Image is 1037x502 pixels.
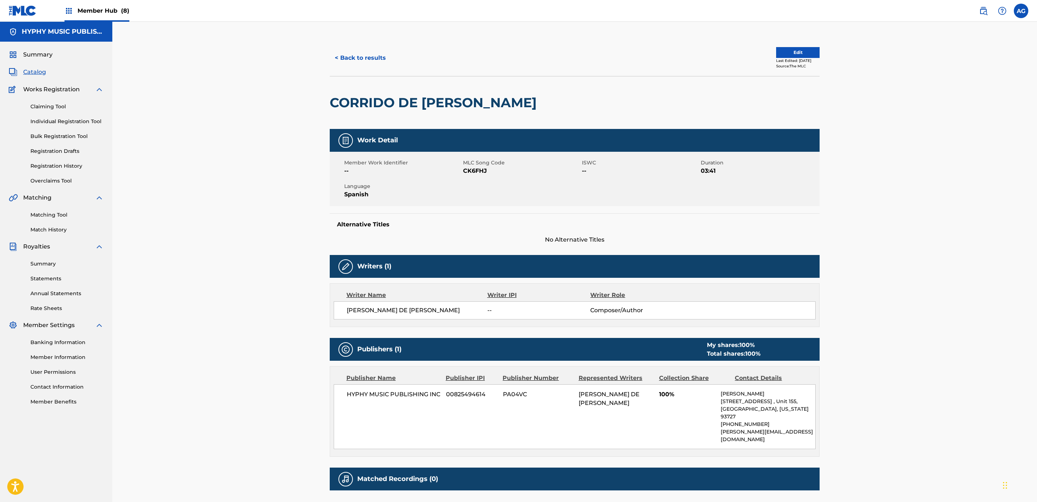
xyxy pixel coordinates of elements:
div: Publisher Number [503,374,573,382]
img: expand [95,193,104,202]
img: Royalties [9,242,17,251]
img: Writers [341,262,350,271]
span: Member Work Identifier [344,159,461,167]
span: Works Registration [23,85,80,94]
a: CatalogCatalog [9,68,46,76]
span: Spanish [344,190,461,199]
a: Public Search [976,4,991,18]
div: Writer Role [590,291,684,300]
span: Catalog [23,68,46,76]
img: Catalog [9,68,17,76]
img: Summary [9,50,17,59]
img: expand [95,242,104,251]
div: Total shares: [707,350,761,358]
span: Member Settings [23,321,75,330]
span: 100 % [745,350,761,357]
span: -- [487,306,590,315]
span: Language [344,183,461,190]
span: 03:41 [701,167,818,175]
div: Drag [1003,474,1007,496]
div: Contact Details [735,374,805,382]
a: Summary [30,260,104,268]
img: Member Settings [9,321,17,330]
div: User Menu [1014,4,1028,18]
span: Composer/Author [590,306,684,315]
span: 00825494614 [446,390,497,399]
h5: Alternative Titles [337,221,812,228]
span: Summary [23,50,53,59]
span: [PERSON_NAME] DE [PERSON_NAME] [579,391,640,406]
img: Matched Recordings [341,475,350,484]
div: Writer Name [346,291,487,300]
div: Last Edited: [DATE] [776,58,820,63]
h5: Writers (1) [357,262,391,271]
a: User Permissions [30,368,104,376]
span: Royalties [23,242,50,251]
img: Work Detail [341,136,350,145]
span: 100 % [740,342,755,348]
h5: Matched Recordings (0) [357,475,438,483]
a: SummarySummary [9,50,53,59]
span: 100% [659,390,715,399]
span: HYPHY MUSIC PUBLISHING INC [347,390,441,399]
img: Publishers [341,345,350,354]
button: < Back to results [330,49,391,67]
span: Matching [23,193,51,202]
a: Matching Tool [30,211,104,219]
a: Individual Registration Tool [30,118,104,125]
img: search [979,7,988,15]
span: CK6FHJ [463,167,580,175]
span: [PERSON_NAME] DE [PERSON_NAME] [347,306,487,315]
img: Accounts [9,28,17,36]
span: Duration [701,159,818,167]
span: No Alternative Titles [330,235,820,244]
img: MLC Logo [9,5,37,16]
a: Contact Information [30,383,104,391]
span: MLC Song Code [463,159,580,167]
div: Source: The MLC [776,63,820,69]
img: Works Registration [9,85,18,94]
a: Statements [30,275,104,283]
img: expand [95,321,104,330]
iframe: Resource Center [1017,355,1037,413]
span: ISWC [582,159,699,167]
div: Help [995,4,1009,18]
a: Annual Statements [30,290,104,297]
p: [PERSON_NAME] [721,390,815,398]
div: Represented Writers [579,374,654,382]
span: -- [344,167,461,175]
button: Edit [776,47,820,58]
a: Member Information [30,354,104,361]
p: [STREET_ADDRESS] , Unit 155, [721,398,815,405]
img: Top Rightsholders [64,7,73,15]
img: expand [95,85,104,94]
p: [PHONE_NUMBER] [721,421,815,428]
h5: Publishers (1) [357,345,401,354]
a: Member Benefits [30,398,104,406]
img: Matching [9,193,18,202]
h5: HYPHY MUSIC PUBLISHING INC [22,28,104,36]
div: Writer IPI [487,291,591,300]
p: [GEOGRAPHIC_DATA], [US_STATE] 93727 [721,405,815,421]
span: Member Hub [78,7,129,15]
h2: CORRIDO DE [PERSON_NAME] [330,95,540,111]
a: Match History [30,226,104,234]
span: (8) [121,7,129,14]
span: -- [582,167,699,175]
img: help [998,7,1007,15]
p: [PERSON_NAME][EMAIL_ADDRESS][DOMAIN_NAME] [721,428,815,443]
div: My shares: [707,341,761,350]
a: Registration Drafts [30,147,104,155]
a: Rate Sheets [30,305,104,312]
a: Banking Information [30,339,104,346]
a: Registration History [30,162,104,170]
a: Overclaims Tool [30,177,104,185]
div: Publisher IPI [446,374,497,382]
a: Claiming Tool [30,103,104,110]
h5: Work Detail [357,136,398,145]
a: Bulk Registration Tool [30,133,104,140]
span: PA04VC [503,390,573,399]
iframe: Chat Widget [1001,467,1037,502]
div: Collection Share [659,374,729,382]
